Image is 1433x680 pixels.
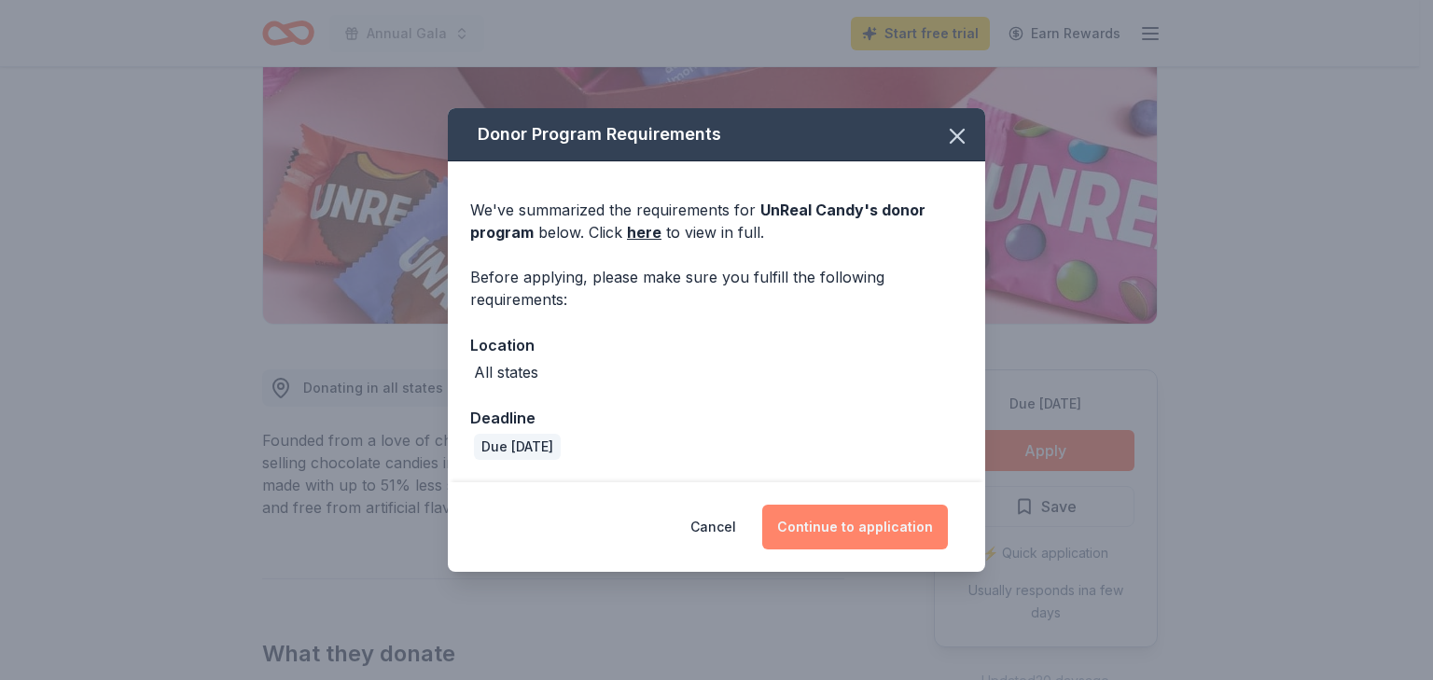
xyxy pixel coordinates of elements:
div: Deadline [470,406,963,430]
button: Cancel [690,505,736,549]
div: Donor Program Requirements [448,108,985,161]
div: We've summarized the requirements for below. Click to view in full. [470,199,963,243]
div: Location [470,333,963,357]
div: All states [474,361,538,383]
div: Due [DATE] [474,434,561,460]
button: Continue to application [762,505,948,549]
div: Before applying, please make sure you fulfill the following requirements: [470,266,963,311]
a: here [627,221,661,243]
